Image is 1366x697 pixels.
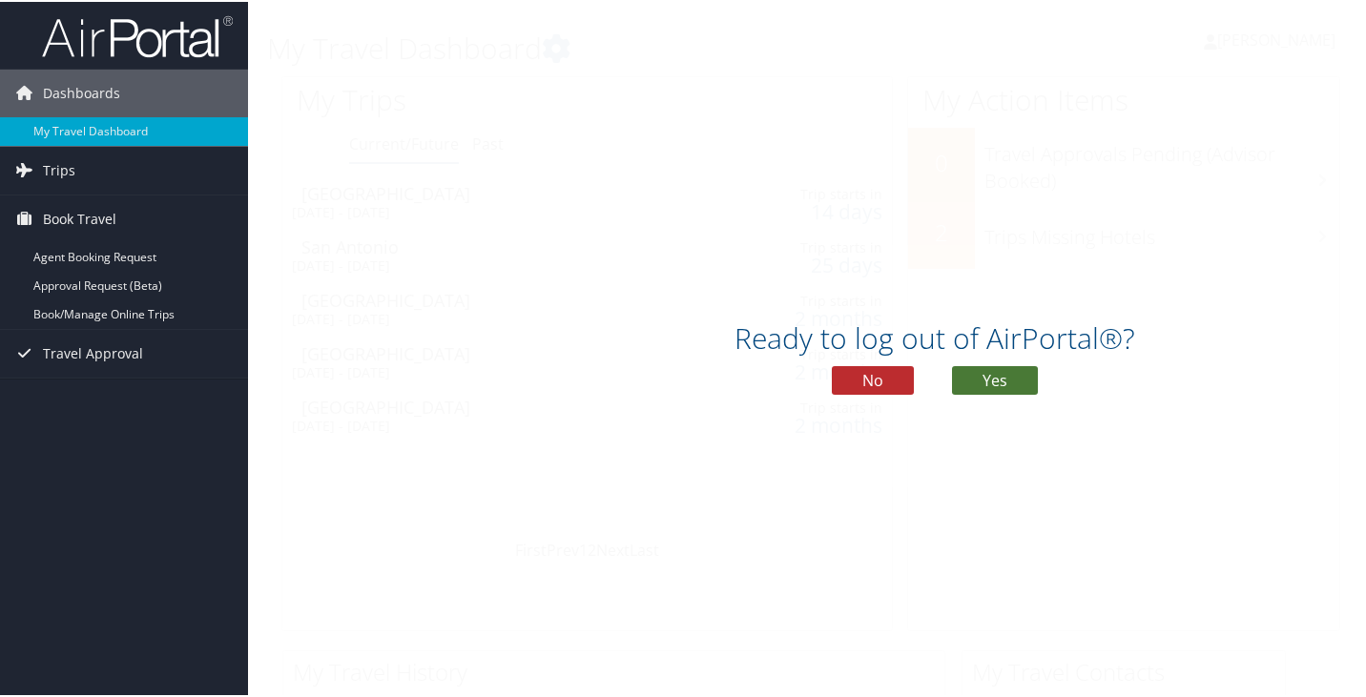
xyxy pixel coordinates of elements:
[43,68,120,115] span: Dashboards
[832,364,914,393] button: No
[43,194,116,241] span: Book Travel
[43,145,75,193] span: Trips
[43,328,143,376] span: Travel Approval
[952,364,1038,393] button: Yes
[42,12,233,57] img: airportal-logo.png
